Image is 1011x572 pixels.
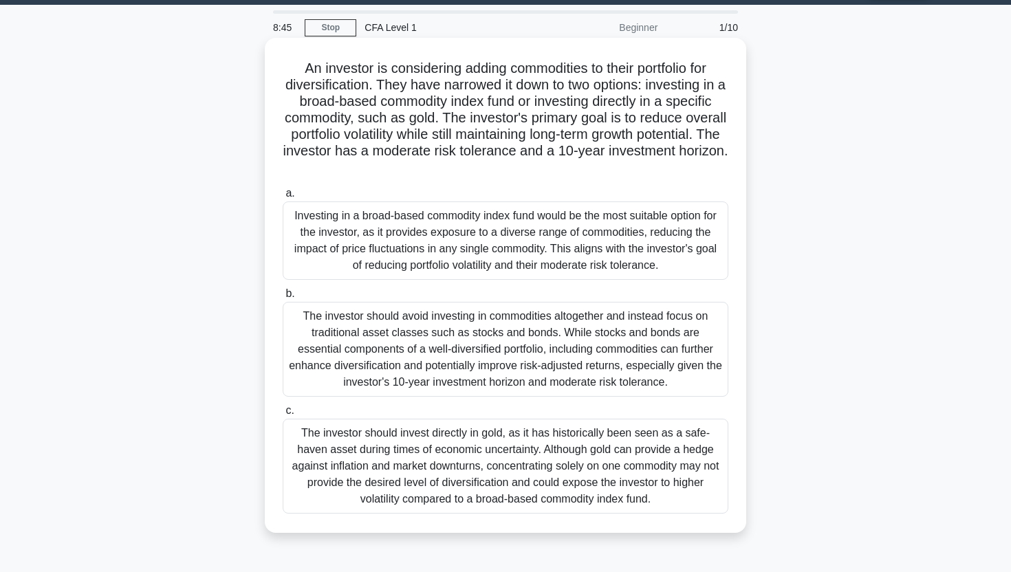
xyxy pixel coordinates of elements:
[265,14,305,41] div: 8:45
[281,60,730,177] h5: An investor is considering adding commodities to their portfolio for diversification. They have n...
[283,419,728,514] div: The investor should invest directly in gold, as it has historically been seen as a safe-haven ass...
[285,187,294,199] span: a.
[283,201,728,280] div: Investing in a broad-based commodity index fund would be the most suitable option for the investo...
[283,302,728,397] div: The investor should avoid investing in commodities altogether and instead focus on traditional as...
[285,404,294,416] span: c.
[666,14,746,41] div: 1/10
[285,287,294,299] span: b.
[305,19,356,36] a: Stop
[356,14,545,41] div: CFA Level 1
[545,14,666,41] div: Beginner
